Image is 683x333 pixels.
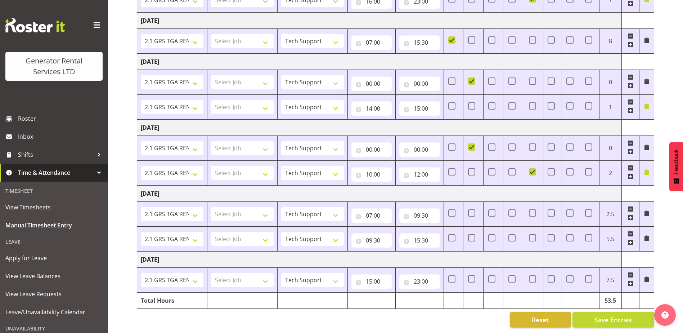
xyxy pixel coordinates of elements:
a: View Leave Requests [2,285,106,303]
td: 8 [599,28,621,53]
td: [DATE] [137,53,622,70]
input: Click to select... [399,142,440,157]
button: Feedback - Show survey [669,142,683,191]
div: Timesheet [2,183,106,198]
input: Click to select... [399,274,440,289]
td: [DATE] [137,12,622,28]
span: Apply for Leave [5,253,103,263]
input: Click to select... [351,274,392,289]
span: Inbox [18,131,104,142]
a: View Leave Balances [2,267,106,285]
input: Click to select... [351,35,392,50]
td: 7.5 [599,267,621,292]
span: Reset [532,315,549,324]
input: Click to select... [399,208,440,223]
input: Click to select... [351,101,392,116]
button: Reset [510,312,571,328]
input: Click to select... [351,142,392,157]
td: [DATE] [137,251,622,267]
td: 0 [599,70,621,94]
a: Leave/Unavailability Calendar [2,303,106,321]
input: Click to select... [351,76,392,91]
td: 2.5 [599,201,621,226]
input: Click to select... [351,167,392,182]
td: [DATE] [137,119,622,136]
span: Time & Attendance [18,167,94,178]
span: Shifts [18,149,94,160]
span: Feedback [673,149,679,174]
td: 1 [599,94,621,119]
span: View Leave Requests [5,289,103,299]
td: Total Hours [137,292,207,308]
span: View Timesheets [5,202,103,213]
a: Apply for Leave [2,249,106,267]
div: Leave [2,234,106,249]
a: Manual Timesheet Entry [2,216,106,234]
img: Rosterit website logo [5,18,65,32]
span: View Leave Balances [5,271,103,281]
td: 5.5 [599,226,621,251]
span: Manual Timesheet Entry [5,220,103,231]
button: Save Entries [572,312,654,328]
span: Roster [18,113,104,124]
span: Save Entries [594,315,632,324]
td: 0 [599,136,621,160]
a: View Timesheets [2,198,106,216]
input: Click to select... [399,167,440,182]
input: Click to select... [351,233,392,248]
input: Click to select... [399,35,440,50]
td: 53.5 [599,292,621,308]
input: Click to select... [351,208,392,223]
input: Click to select... [399,76,440,91]
input: Click to select... [399,101,440,116]
img: help-xxl-2.png [661,311,669,319]
input: Click to select... [399,233,440,248]
div: Generator Rental Services LTD [13,55,95,77]
td: 2 [599,160,621,185]
td: [DATE] [137,185,622,201]
span: Leave/Unavailability Calendar [5,307,103,318]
